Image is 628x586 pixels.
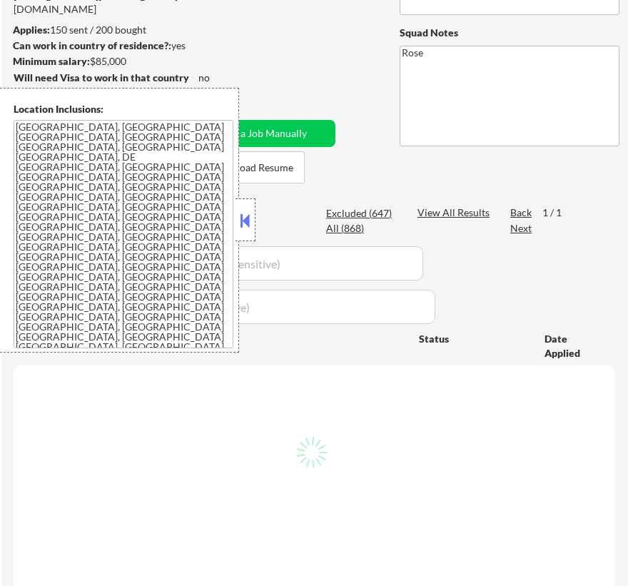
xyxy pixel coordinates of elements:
[510,221,533,236] div: Next
[14,71,191,98] strong: Will need Visa to work in that country now/future?:
[542,206,575,220] div: 1 / 1
[96,290,435,324] input: Search by title (case sensitive)
[191,120,335,147] button: Add a Job Manually
[14,102,233,116] div: Location Inclusions:
[196,332,405,346] div: Title
[13,55,90,67] strong: Minimum salary:
[419,325,524,351] div: Status
[13,24,50,36] strong: Applies:
[510,206,533,220] div: Back
[545,332,598,360] div: Date Applied
[326,221,397,236] div: All (868)
[13,39,246,53] div: yes
[102,246,423,281] input: Search by company (case sensitive)
[13,54,250,69] div: $85,000
[417,206,494,220] div: View All Results
[13,23,250,37] div: 150 sent / 200 bought
[13,39,171,51] strong: Can work in country of residence?:
[326,206,397,221] div: Excluded (647)
[400,26,619,40] div: Squad Notes
[198,71,239,85] div: no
